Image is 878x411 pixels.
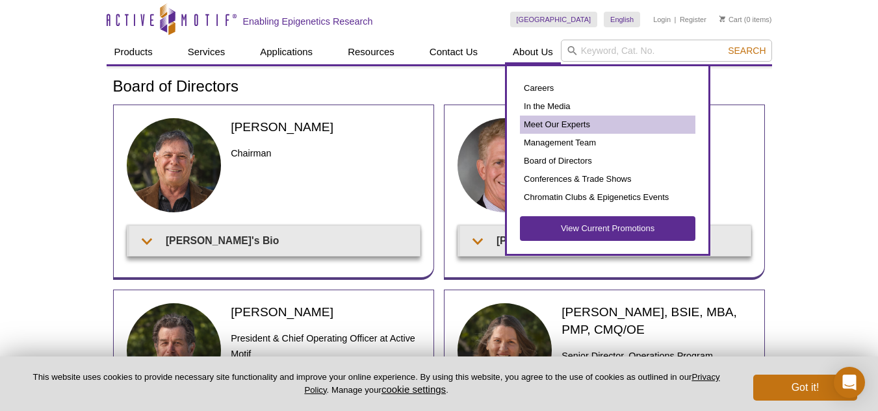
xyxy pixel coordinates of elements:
[304,372,719,394] a: Privacy Policy
[520,97,695,116] a: In the Media
[107,40,161,64] a: Products
[231,330,420,362] h3: President & Chief Operating Officer at Active Motif
[510,12,598,27] a: [GEOGRAPHIC_DATA]
[653,15,671,24] a: Login
[21,371,732,396] p: This website uses cookies to provide necessary site functionality and improve your online experie...
[675,12,677,27] li: |
[127,118,222,213] img: Joe headshot
[728,45,766,56] span: Search
[724,45,769,56] button: Search
[562,303,751,338] h2: [PERSON_NAME], BSIE, MBA, PMP, CMQ/OE
[719,16,725,22] img: Your Cart
[680,15,706,24] a: Register
[460,226,751,255] summary: [PERSON_NAME] Bio
[562,348,751,379] h3: Senior Director, Operations Program Management at Dexcom, Inc.
[520,188,695,206] a: Chromatin Clubs & Epigenetics Events
[505,40,561,64] a: About Us
[180,40,233,64] a: Services
[231,145,420,161] h3: Chairman
[252,40,320,64] a: Applications
[561,40,772,62] input: Keyword, Cat. No.
[458,303,552,398] img: Tammy Brach headshot
[753,375,857,401] button: Got it!
[231,118,420,136] h2: [PERSON_NAME]
[113,78,766,97] h1: Board of Directors
[381,384,446,395] button: cookie settings
[243,16,373,27] h2: Enabling Epigenetics Research
[520,152,695,170] a: Board of Directors
[520,79,695,97] a: Careers
[340,40,402,64] a: Resources
[520,116,695,134] a: Meet Our Experts
[127,303,222,398] img: Ted DeFrank headshot
[520,170,695,188] a: Conferences & Trade Shows
[231,303,420,321] h2: [PERSON_NAME]
[604,12,640,27] a: English
[719,12,772,27] li: (0 items)
[129,226,420,255] summary: [PERSON_NAME]'s Bio
[422,40,485,64] a: Contact Us
[458,118,552,213] img: Wainwright headshot
[520,216,695,241] a: View Current Promotions
[520,134,695,152] a: Management Team
[719,15,742,24] a: Cart
[834,367,865,398] div: Open Intercom Messenger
